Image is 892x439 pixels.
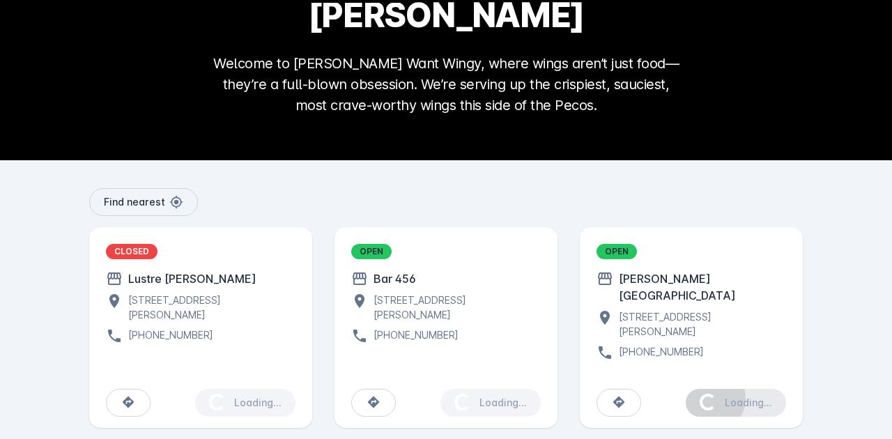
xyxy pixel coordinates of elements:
[613,270,786,304] div: [PERSON_NAME][GEOGRAPHIC_DATA]
[123,270,256,287] div: Lustre [PERSON_NAME]
[613,344,704,361] div: [PHONE_NUMBER]
[106,244,157,259] div: CLOSED
[613,309,786,339] div: [STREET_ADDRESS][PERSON_NAME]
[368,270,416,287] div: Bar 456
[123,293,295,322] div: [STREET_ADDRESS][PERSON_NAME]
[597,244,637,259] div: OPEN
[351,244,392,259] div: OPEN
[104,197,165,207] span: Find nearest
[368,293,541,322] div: [STREET_ADDRESS][PERSON_NAME]
[123,328,213,344] div: [PHONE_NUMBER]
[368,328,459,344] div: [PHONE_NUMBER]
